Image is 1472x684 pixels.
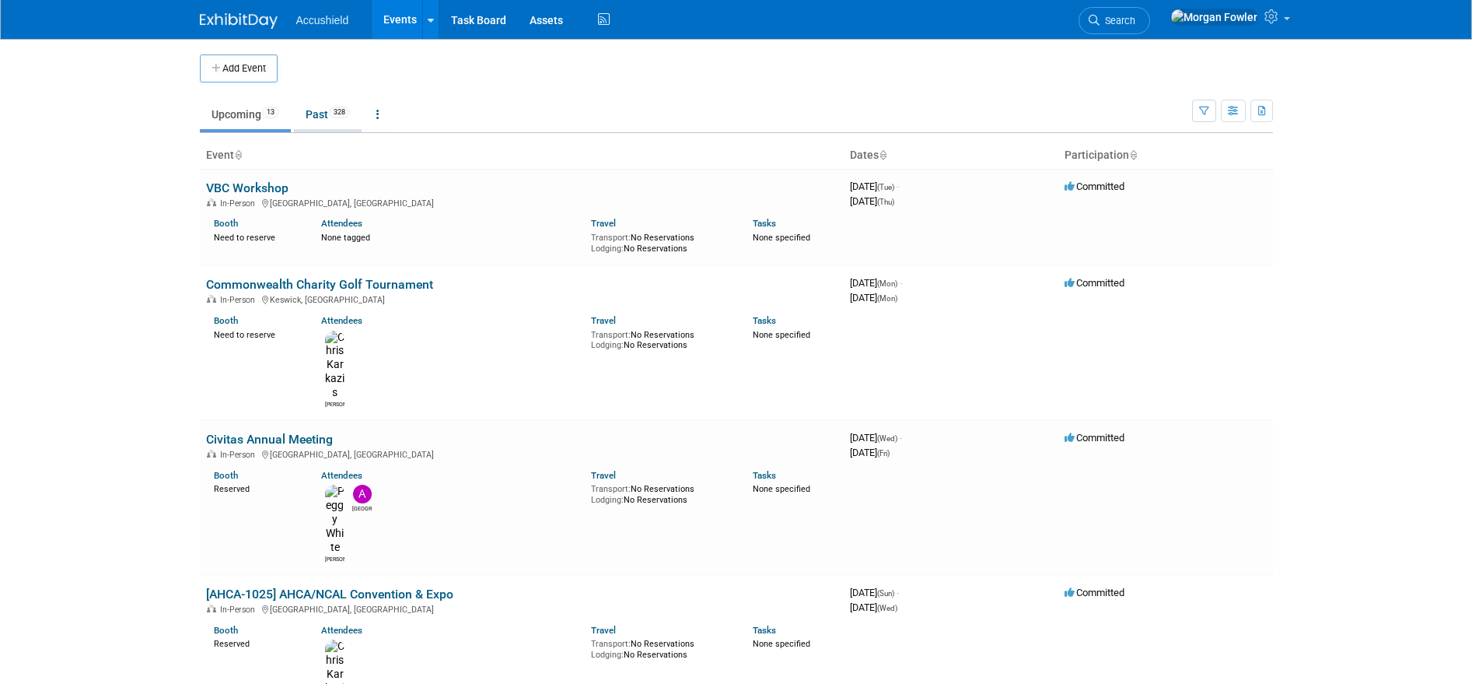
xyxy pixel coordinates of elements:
[877,604,897,612] span: (Wed)
[844,142,1058,169] th: Dates
[206,196,837,209] div: [GEOGRAPHIC_DATA], [GEOGRAPHIC_DATA]
[234,149,242,161] a: Sort by Event Name
[877,434,897,443] span: (Wed)
[214,218,238,229] a: Booth
[1100,15,1135,26] span: Search
[753,330,810,340] span: None specified
[753,639,810,649] span: None specified
[207,198,216,206] img: In-Person Event
[591,327,729,351] div: No Reservations No Reservations
[294,100,362,129] a: Past328
[877,589,894,598] span: (Sun)
[353,485,372,503] img: Alexandria Cantrell
[214,315,238,326] a: Booth
[1129,149,1137,161] a: Sort by Participation Type
[321,625,362,636] a: Attendees
[591,481,729,505] div: No Reservations No Reservations
[220,450,260,460] span: In-Person
[321,470,362,481] a: Attendees
[850,277,902,289] span: [DATE]
[877,279,897,288] span: (Mon)
[214,636,299,650] div: Reserved
[1170,9,1258,26] img: Morgan Fowler
[850,602,897,613] span: [DATE]
[753,233,810,243] span: None specified
[220,605,260,615] span: In-Person
[214,625,238,636] a: Booth
[850,195,894,207] span: [DATE]
[206,181,288,195] a: VBC Workshop
[206,447,837,460] div: [GEOGRAPHIC_DATA], [GEOGRAPHIC_DATA]
[753,218,776,229] a: Tasks
[1065,277,1124,289] span: Committed
[206,293,837,305] div: Keswick, [GEOGRAPHIC_DATA]
[352,503,372,513] div: Alexandria Cantrell
[206,277,433,292] a: Commonwealth Charity Golf Tournament
[897,587,899,598] span: -
[206,602,837,615] div: [GEOGRAPHIC_DATA], [GEOGRAPHIC_DATA]
[591,244,624,254] span: Lodging:
[1058,142,1273,169] th: Participation
[591,330,631,340] span: Transport:
[877,183,894,191] span: (Tue)
[900,277,902,289] span: -
[1065,432,1124,444] span: Committed
[877,449,890,458] span: (Fri)
[591,639,631,649] span: Transport:
[591,470,616,481] a: Travel
[200,142,844,169] th: Event
[325,331,344,400] img: Chris Karkazis
[325,399,344,409] div: Chris Karkazis
[591,340,624,350] span: Lodging:
[753,315,776,326] a: Tasks
[321,230,579,244] div: None tagged
[1065,587,1124,598] span: Committed
[897,181,899,192] span: -
[214,230,299,244] div: Need to reserve
[220,198,260,209] span: In-Person
[753,470,776,481] a: Tasks
[214,470,238,481] a: Booth
[879,149,886,161] a: Sort by Start Date
[850,447,890,458] span: [DATE]
[591,636,729,660] div: No Reservations No Reservations
[200,13,278,29] img: ExhibitDay
[850,181,899,192] span: [DATE]
[850,432,902,444] span: [DATE]
[325,485,344,554] img: Peggy White
[296,14,349,26] span: Accushield
[206,432,333,447] a: Civitas Annual Meeting
[1065,181,1124,192] span: Committed
[329,107,350,118] span: 328
[591,230,729,254] div: No Reservations No Reservations
[877,294,897,303] span: (Mon)
[220,295,260,305] span: In-Person
[850,587,899,598] span: [DATE]
[321,315,362,326] a: Attendees
[591,650,624,660] span: Lodging:
[591,495,624,505] span: Lodging:
[207,605,216,612] img: In-Person Event
[262,107,279,118] span: 13
[214,481,299,495] div: Reserved
[321,218,362,229] a: Attendees
[200,54,278,82] button: Add Event
[753,625,776,636] a: Tasks
[591,218,616,229] a: Travel
[591,315,616,326] a: Travel
[325,554,344,563] div: Peggy White
[214,327,299,341] div: Need to reserve
[591,625,616,636] a: Travel
[900,432,902,444] span: -
[200,100,291,129] a: Upcoming13
[206,587,453,602] a: [AHCA-1025] AHCA/NCAL Convention & Expo
[850,292,897,303] span: [DATE]
[753,484,810,494] span: None specified
[591,233,631,243] span: Transport:
[877,198,894,206] span: (Thu)
[207,295,216,303] img: In-Person Event
[1079,7,1150,34] a: Search
[591,484,631,494] span: Transport:
[207,450,216,458] img: In-Person Event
